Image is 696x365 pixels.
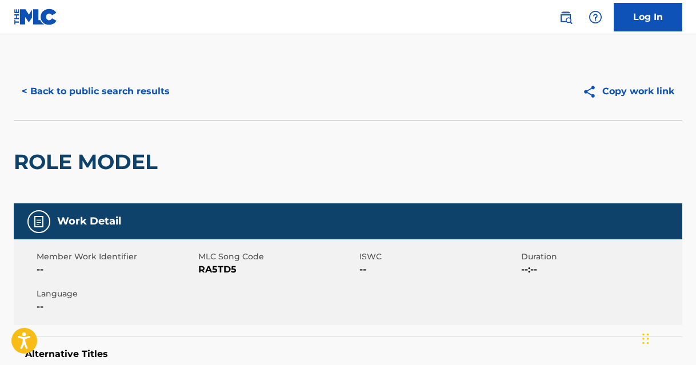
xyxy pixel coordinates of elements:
[37,300,195,314] span: --
[198,263,357,276] span: RA5TD5
[614,3,682,31] a: Log In
[359,263,518,276] span: --
[32,215,46,228] img: Work Detail
[559,10,573,24] img: search
[584,6,607,29] div: Help
[589,10,602,24] img: help
[37,288,195,300] span: Language
[639,310,696,365] iframe: Chat Widget
[642,322,649,356] div: Drag
[574,77,682,106] button: Copy work link
[57,215,121,228] h5: Work Detail
[359,251,518,263] span: ISWC
[25,348,671,360] h5: Alternative Titles
[37,251,195,263] span: Member Work Identifier
[14,149,163,175] h2: ROLE MODEL
[37,263,195,276] span: --
[521,251,680,263] span: Duration
[582,85,602,99] img: Copy work link
[198,251,357,263] span: MLC Song Code
[14,77,178,106] button: < Back to public search results
[14,9,58,25] img: MLC Logo
[554,6,577,29] a: Public Search
[521,263,680,276] span: --:--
